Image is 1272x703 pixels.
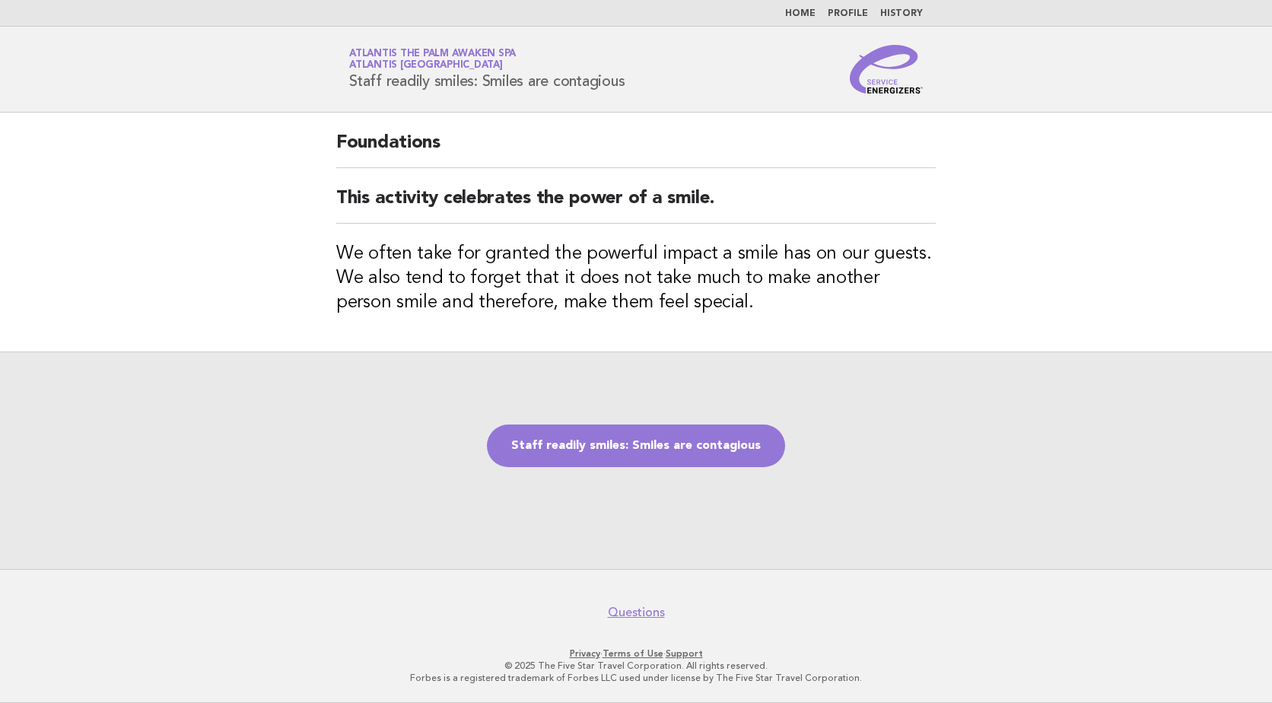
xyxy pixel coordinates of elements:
h2: Foundations [336,131,936,168]
a: Questions [608,605,665,620]
h3: We often take for granted the powerful impact a smile has on our guests. We also tend to forget t... [336,242,936,315]
a: History [880,9,923,18]
p: · · [170,647,1102,660]
a: Terms of Use [603,648,663,659]
span: Atlantis [GEOGRAPHIC_DATA] [349,61,503,71]
a: Home [785,9,816,18]
a: Atlantis The Palm Awaken SpaAtlantis [GEOGRAPHIC_DATA] [349,49,516,70]
a: Staff readily smiles: Smiles are contagious [487,425,785,467]
a: Support [666,648,703,659]
a: Privacy [570,648,600,659]
p: © 2025 The Five Star Travel Corporation. All rights reserved. [170,660,1102,672]
a: Profile [828,9,868,18]
h1: Staff readily smiles: Smiles are contagious [349,49,625,89]
img: Service Energizers [850,45,923,94]
p: Forbes is a registered trademark of Forbes LLC used under license by The Five Star Travel Corpora... [170,672,1102,684]
h2: This activity celebrates the power of a smile. [336,186,936,224]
